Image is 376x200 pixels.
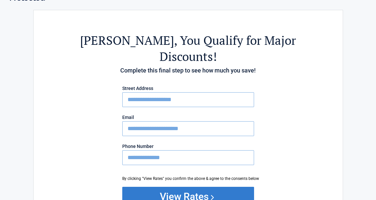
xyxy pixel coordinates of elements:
[70,32,306,65] h2: , You Qualify for Major Discounts!
[122,115,254,120] label: Email
[122,144,254,149] label: Phone Number
[122,86,254,91] label: Street Address
[70,66,306,75] h4: Complete this final step to see how much you save!
[80,32,174,48] span: [PERSON_NAME]
[122,176,254,182] div: By clicking "View Rates" you confirm the above & agree to the consents below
